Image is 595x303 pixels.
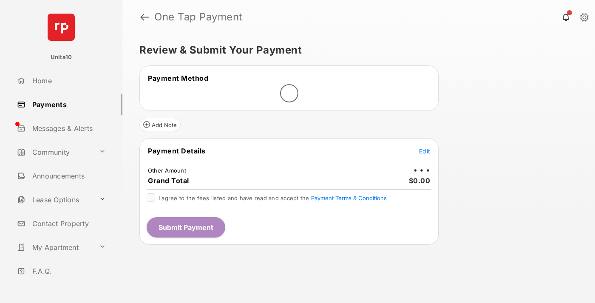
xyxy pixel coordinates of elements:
[14,190,96,210] a: Lease Options
[14,166,122,186] a: Announcements
[148,176,189,185] span: Grand Total
[147,217,225,238] button: Submit Payment
[14,142,96,162] a: Community
[14,261,122,281] a: F.A.Q.
[51,53,72,62] p: Unita10
[148,74,208,82] span: Payment Method
[14,71,122,91] a: Home
[147,167,187,174] td: Other Amount
[139,45,571,55] h5: Review & Submit Your Payment
[159,195,387,201] span: I agree to the fees listed and have read and accept the
[14,118,122,139] a: Messages & Alerts
[419,147,430,155] button: Edit
[14,213,122,234] a: Contact Property
[14,237,96,258] a: My Apartment
[311,195,387,201] button: I agree to the fees listed and have read and accept the
[139,118,181,131] button: Add Note
[14,94,122,115] a: Payments
[48,14,75,41] img: svg+xml;base64,PHN2ZyB4bWxucz0iaHR0cDovL3d3dy53My5vcmcvMjAwMC9zdmciIHdpZHRoPSI2NCIgaGVpZ2h0PSI2NC...
[154,12,243,22] strong: One Tap Payment
[409,176,431,185] span: $0.00
[148,147,206,155] span: Payment Details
